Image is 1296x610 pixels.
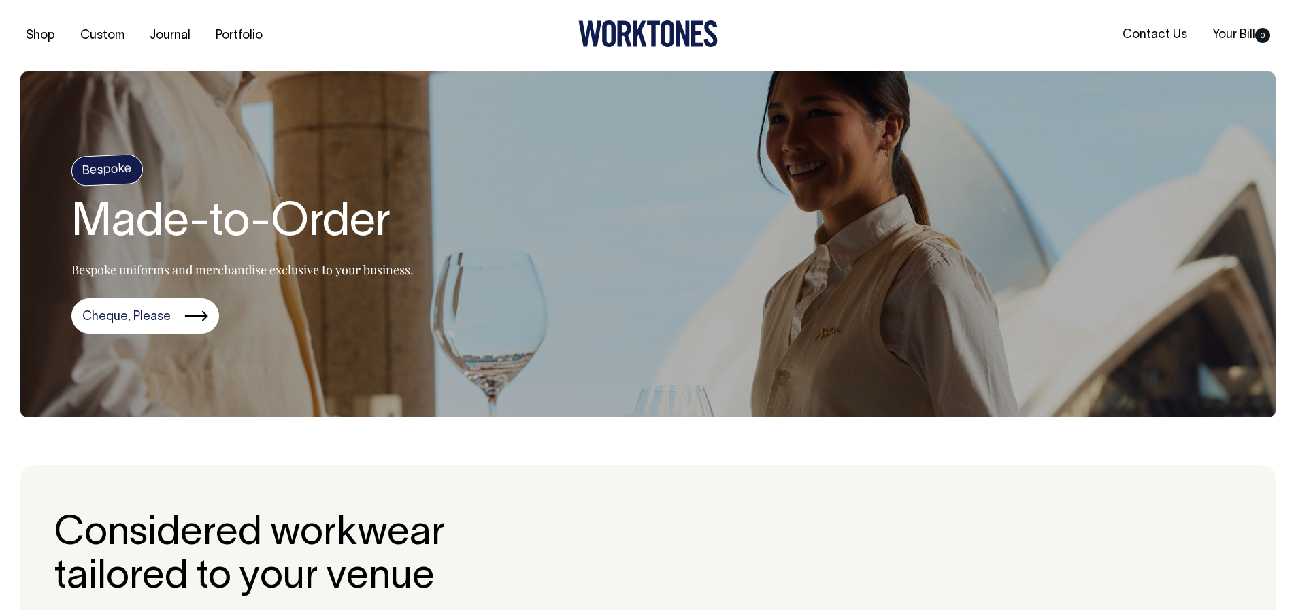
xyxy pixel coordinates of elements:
a: Portfolio [210,25,268,47]
a: Contact Us [1117,24,1193,46]
h2: Considered workwear tailored to your venue [54,513,446,600]
a: Shop [20,25,61,47]
span: 0 [1255,28,1270,43]
h1: Made-to-Order [71,198,414,249]
h4: Bespoke [71,153,144,186]
p: Bespoke uniforms and merchandise exclusive to your business. [71,261,414,278]
a: Cheque, Please [71,298,219,334]
a: Your Bill0 [1207,24,1276,46]
a: Custom [75,25,130,47]
a: Journal [144,25,196,47]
